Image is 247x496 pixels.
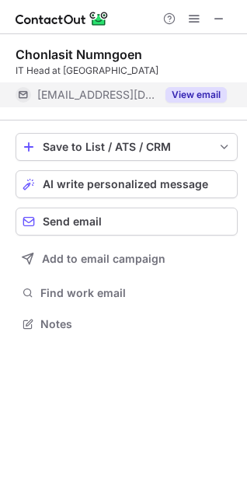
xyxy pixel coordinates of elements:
[16,208,238,236] button: Send email
[40,317,231,331] span: Notes
[42,253,165,265] span: Add to email campaign
[16,282,238,304] button: Find work email
[40,286,231,300] span: Find work email
[43,178,208,190] span: AI write personalized message
[16,170,238,198] button: AI write personalized message
[16,9,109,28] img: ContactOut v5.3.10
[16,313,238,335] button: Notes
[16,245,238,273] button: Add to email campaign
[43,215,102,228] span: Send email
